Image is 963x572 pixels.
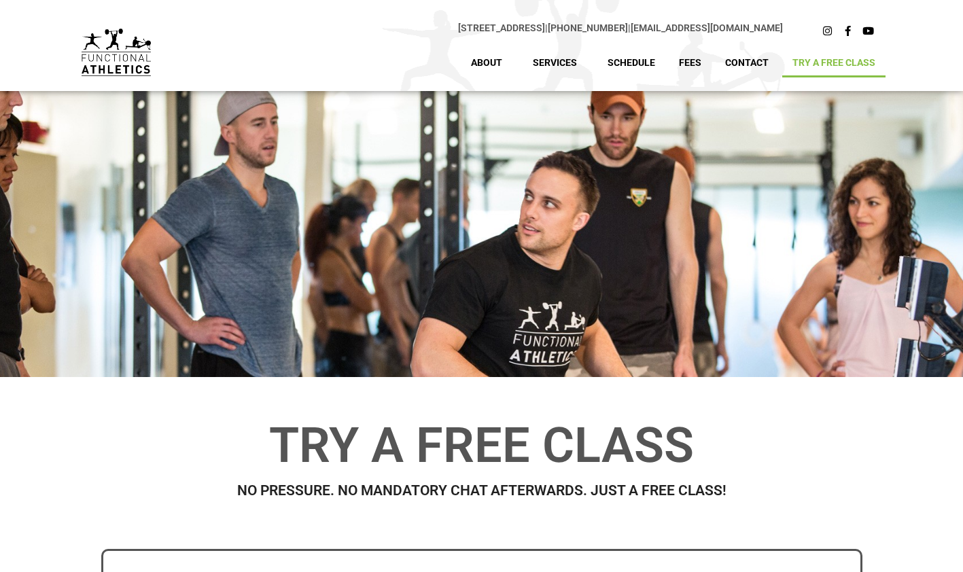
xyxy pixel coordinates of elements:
h1: Try a Free Class [105,421,859,470]
a: [PHONE_NUMBER] [548,22,628,33]
span: | [458,22,548,33]
a: Schedule [597,48,665,77]
a: [STREET_ADDRESS] [458,22,545,33]
img: default-logo [82,29,151,77]
a: Fees [669,48,712,77]
a: Contact [715,48,779,77]
a: About [461,48,519,77]
a: [EMAIL_ADDRESS][DOMAIN_NAME] [631,22,783,33]
h2: No Pressure. No Mandatory Chat Afterwards. Just a Free Class! [105,484,859,498]
p: | [178,20,783,36]
a: Try A Free Class [782,48,886,77]
a: Services [523,48,594,77]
